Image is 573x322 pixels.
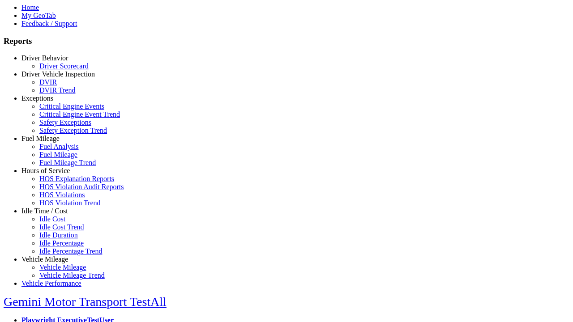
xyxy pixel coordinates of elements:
a: Critical Engine Events [39,102,104,110]
a: DVIR [39,78,57,86]
a: Driver Scorecard [39,62,89,70]
a: Idle Duration [39,231,78,239]
a: HOS Violations [39,191,85,199]
a: Fuel Mileage Trend [39,159,96,166]
a: HOS Explanation Reports [39,175,114,182]
a: Fuel Mileage [21,135,60,142]
a: Idle Percentage Trend [39,247,102,255]
a: Fuel Analysis [39,143,79,150]
a: Idle Time / Cost [21,207,68,215]
a: Gemini Motor Transport TestAll [4,295,167,309]
a: Safety Exception Trend [39,127,107,134]
a: HOS Violation Trend [39,199,101,207]
a: Home [21,4,39,11]
a: Fuel Mileage [39,151,77,158]
a: Exceptions [21,94,53,102]
a: DVIR Trend [39,86,75,94]
a: HOS Violation Audit Reports [39,183,124,191]
a: Driver Behavior [21,54,68,62]
a: Safety Exceptions [39,119,91,126]
a: Vehicle Mileage [21,255,68,263]
a: Idle Cost Trend [39,223,84,231]
a: Vehicle Mileage Trend [39,271,105,279]
a: My GeoTab [21,12,56,19]
a: Vehicle Mileage [39,263,86,271]
a: Vehicle Performance [21,280,81,287]
a: Feedback / Support [21,20,77,27]
a: Idle Cost [39,215,65,223]
a: Idle Percentage [39,239,84,247]
h3: Reports [4,36,569,46]
a: Driver Vehicle Inspection [21,70,95,78]
a: Hours of Service [21,167,70,174]
a: Critical Engine Event Trend [39,110,120,118]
